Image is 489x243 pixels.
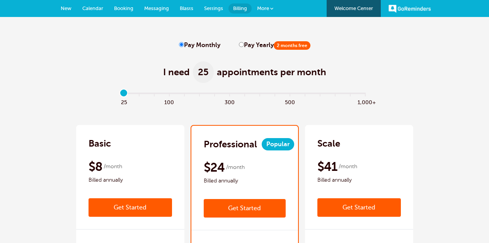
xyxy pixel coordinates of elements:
[217,66,326,78] span: appointments per month
[222,97,237,106] span: 300
[162,97,177,106] span: 100
[82,5,103,11] span: Calendar
[104,162,122,171] span: /month
[228,3,252,13] a: Billing
[204,176,286,186] span: Billed annually
[339,162,357,171] span: /month
[204,160,225,175] span: $24
[239,42,310,49] label: Pay Yearly
[262,138,294,150] span: Popular
[204,138,257,150] h2: Professional
[204,5,223,11] span: Settings
[144,5,169,11] span: Messaging
[239,42,244,47] input: Pay Yearly2 months free
[226,163,245,172] span: /month
[317,137,340,150] h2: Scale
[89,159,103,174] span: $8
[180,5,193,11] span: Blasts
[116,97,131,106] span: 25
[358,97,373,106] span: 1,000+
[89,175,172,185] span: Billed annually
[179,42,220,49] label: Pay Monthly
[317,159,337,174] span: $41
[317,198,401,217] a: Get Started
[179,42,184,47] input: Pay Monthly
[274,41,310,50] span: 2 months free
[233,5,247,11] span: Billing
[61,5,72,11] span: New
[89,137,111,150] h2: Basic
[163,66,190,78] span: I need
[193,61,214,83] span: 25
[89,198,172,217] a: Get Started
[114,5,133,11] span: Booking
[204,199,286,218] a: Get Started
[317,175,401,185] span: Billed annually
[282,97,297,106] span: 500
[257,5,269,11] span: More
